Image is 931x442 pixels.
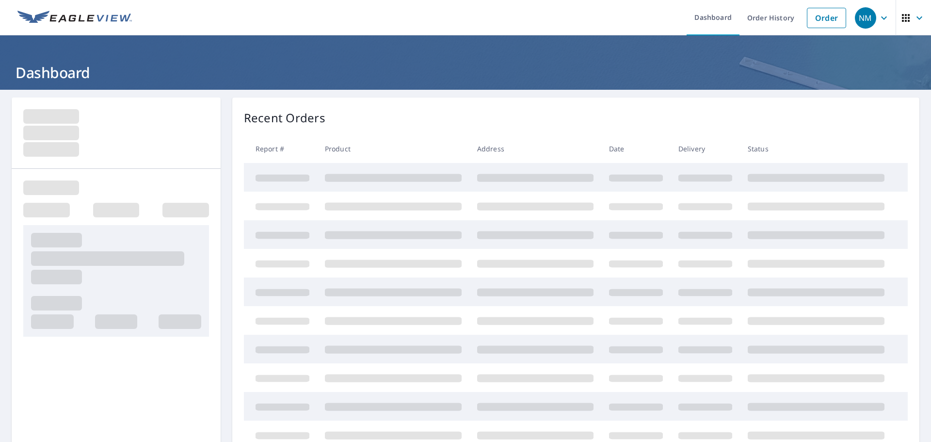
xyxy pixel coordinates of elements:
[244,109,325,127] p: Recent Orders
[855,7,876,29] div: NM
[244,134,317,163] th: Report #
[317,134,469,163] th: Product
[12,63,919,82] h1: Dashboard
[17,11,132,25] img: EV Logo
[807,8,846,28] a: Order
[469,134,601,163] th: Address
[601,134,671,163] th: Date
[740,134,892,163] th: Status
[671,134,740,163] th: Delivery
